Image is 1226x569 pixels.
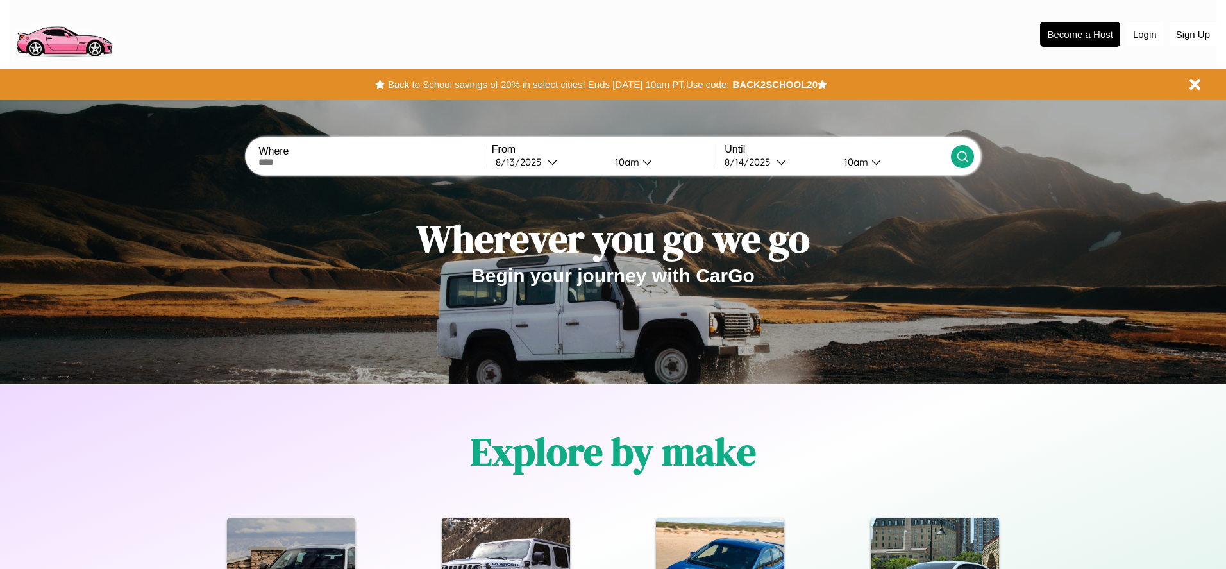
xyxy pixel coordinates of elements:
label: Where [258,146,484,157]
button: 8/13/2025 [492,155,605,169]
b: BACK2SCHOOL20 [732,79,818,90]
div: 8 / 13 / 2025 [496,156,548,168]
label: From [492,144,718,155]
img: logo [10,6,118,60]
h1: Explore by make [471,425,756,478]
button: Become a Host [1040,22,1120,47]
button: Login [1127,22,1163,46]
button: 10am [834,155,950,169]
div: 10am [609,156,642,168]
div: 10am [837,156,871,168]
div: 8 / 14 / 2025 [725,156,777,168]
label: Until [725,144,950,155]
button: Back to School savings of 20% in select cities! Ends [DATE] 10am PT.Use code: [385,76,732,94]
button: 10am [605,155,718,169]
button: Sign Up [1170,22,1216,46]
